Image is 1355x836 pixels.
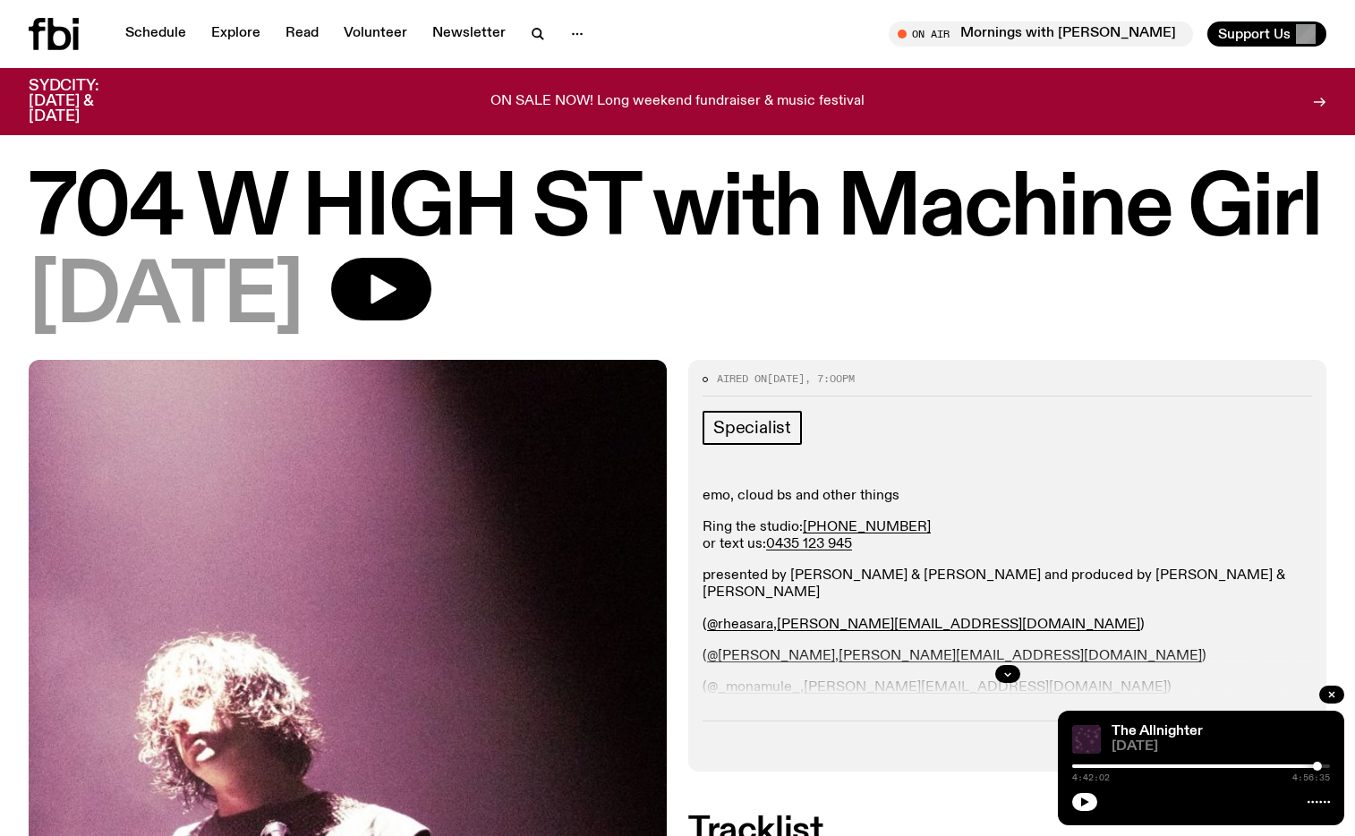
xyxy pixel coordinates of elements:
[703,488,1312,505] p: emo, cloud bs and other things
[767,371,805,386] span: [DATE]
[713,418,791,438] span: Specialist
[1112,740,1330,754] span: [DATE]
[1218,26,1291,42] span: Support Us
[703,519,1312,553] p: Ring the studio: or text us:
[703,617,1312,634] p: ( , )
[889,21,1193,47] button: On AirMornings with [PERSON_NAME] / feel the phonk
[703,567,1312,601] p: presented by [PERSON_NAME] & [PERSON_NAME] and produced by [PERSON_NAME] & [PERSON_NAME]
[333,21,418,47] a: Volunteer
[422,21,516,47] a: Newsletter
[805,371,855,386] span: , 7:00pm
[29,170,1326,251] h1: 704 W HIGH ST with Machine Girl
[29,79,143,124] h3: SYDCITY: [DATE] & [DATE]
[766,537,852,551] a: 0435 123 945
[490,94,865,110] p: ON SALE NOW! Long weekend fundraiser & music festival
[115,21,197,47] a: Schedule
[803,520,931,534] a: [PHONE_NUMBER]
[1072,773,1110,782] span: 4:42:02
[275,21,329,47] a: Read
[707,618,773,632] a: @rheasara
[1112,724,1203,738] a: The Allnighter
[777,618,1140,632] a: [PERSON_NAME][EMAIL_ADDRESS][DOMAIN_NAME]
[200,21,271,47] a: Explore
[717,371,767,386] span: Aired on
[703,411,802,445] a: Specialist
[1207,21,1326,47] button: Support Us
[1292,773,1330,782] span: 4:56:35
[29,258,303,338] span: [DATE]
